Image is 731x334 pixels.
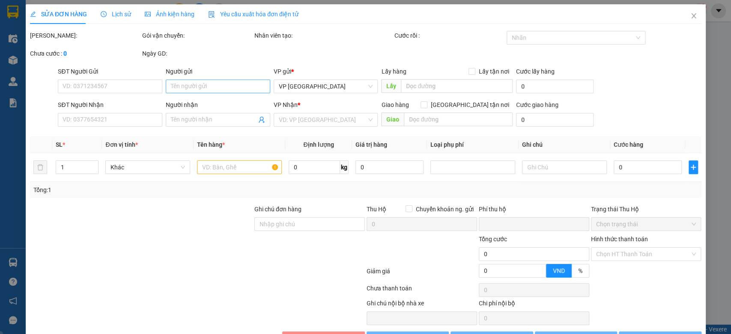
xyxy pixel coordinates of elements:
div: Chưa cước : [30,49,140,58]
span: Giao hàng [381,101,409,108]
label: Cước giao hàng [516,101,558,108]
label: Hình thức thanh toán [591,236,647,242]
span: picture [145,11,151,17]
span: SL [56,141,63,148]
img: icon [208,11,215,18]
span: VP Thái Bình [279,80,373,93]
div: Ghi chú nội bộ nhà xe [366,299,477,311]
label: Cước lấy hàng [516,68,555,75]
th: Loại phụ phí [427,136,519,153]
span: VND [552,267,564,274]
div: SĐT Người Gửi [58,67,162,76]
input: Cước giao hàng [516,113,594,127]
div: Chi phí nội bộ [478,299,589,311]
div: Phí thu hộ [478,204,589,217]
span: % [578,267,582,274]
span: Chuyển khoản ng. gửi [412,204,477,214]
span: Định lượng [303,141,334,148]
span: Chọn trạng thái [596,218,696,231]
span: Yêu cầu xuất hóa đơn điện tử [208,11,298,18]
div: Nhân viên tạo: [254,31,393,40]
div: Ngày GD: [142,49,253,58]
button: plus [688,160,698,174]
div: SĐT Người Nhận [58,100,162,109]
span: Lịch sử [101,11,131,18]
div: [PERSON_NAME]: [30,31,140,40]
div: Người gửi [166,67,270,76]
span: kg [340,160,349,174]
span: user-add [258,116,265,123]
span: Tổng cước [478,236,507,242]
div: Gói vận chuyển: [142,31,253,40]
div: Tổng: 1 [33,185,283,195]
input: VD: Bàn, Ghế [197,160,282,174]
b: 0 [63,50,67,57]
div: Chưa thanh toán [366,284,478,299]
input: Ghi Chú [522,160,606,174]
div: Người nhận [166,100,270,109]
span: [GEOGRAPHIC_DATA] tận nơi [427,100,513,109]
span: edit [30,11,36,17]
span: close [690,12,697,19]
span: VP Nhận [274,101,298,108]
div: Cước rồi : [394,31,505,40]
span: Lấy tận nơi [475,67,513,76]
span: Đơn vị tính [105,141,137,148]
span: Lấy hàng [381,68,406,75]
div: VP gửi [274,67,378,76]
span: Thu Hộ [366,206,386,213]
span: Cước hàng [613,141,643,148]
span: Ảnh kiện hàng [145,11,194,18]
span: Giá trị hàng [355,141,387,148]
div: Giảm giá [366,266,478,281]
span: plus [689,164,697,171]
button: Close [681,4,705,28]
div: Trạng thái Thu Hộ [591,204,701,214]
span: SỬA ĐƠN HÀNG [30,11,87,18]
input: Dọc đường [404,112,513,126]
span: Giao [381,112,404,126]
label: Ghi chú đơn hàng [254,206,301,213]
span: Lấy [381,79,401,93]
input: Cước lấy hàng [516,80,594,93]
input: Dọc đường [401,79,513,93]
th: Ghi chú [518,136,610,153]
button: delete [33,160,47,174]
span: Khác [110,161,185,174]
input: Ghi chú đơn hàng [254,217,365,231]
span: Tên hàng [197,141,225,148]
span: clock-circle [101,11,107,17]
